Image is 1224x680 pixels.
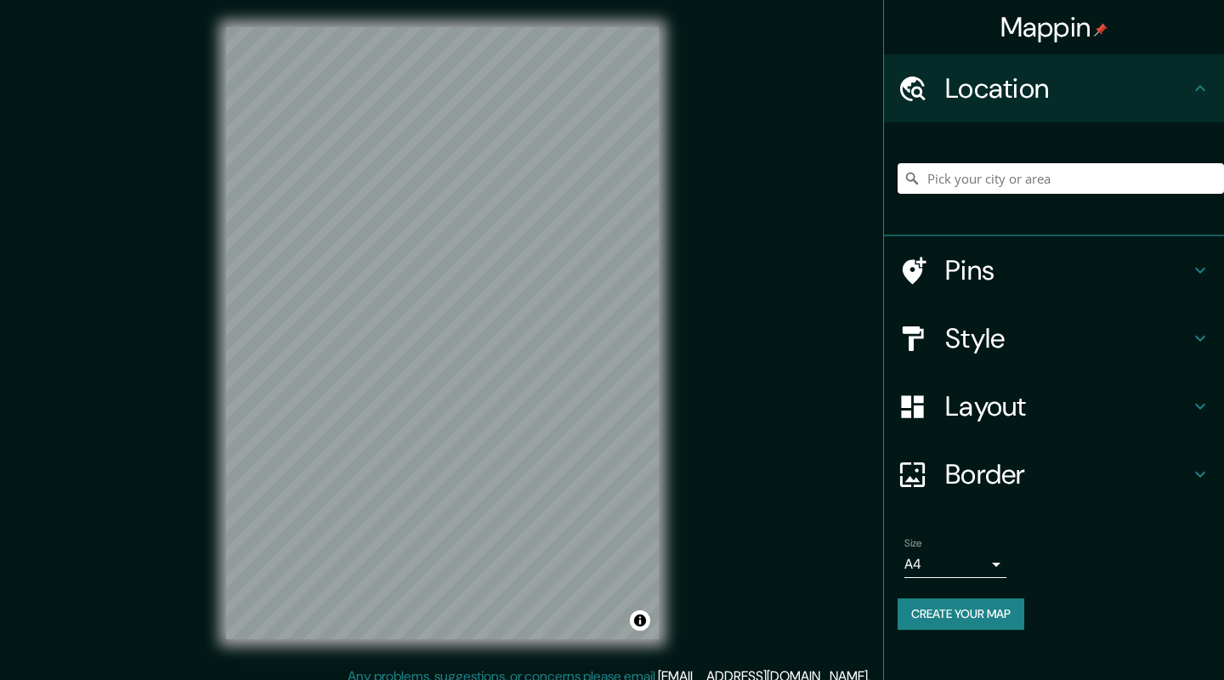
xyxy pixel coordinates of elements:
label: Size [904,536,922,551]
div: Location [884,54,1224,122]
button: Toggle attribution [630,610,650,631]
h4: Border [945,457,1190,491]
div: Layout [884,372,1224,440]
div: Pins [884,236,1224,304]
button: Create your map [898,598,1024,630]
h4: Pins [945,253,1190,287]
input: Pick your city or area [898,163,1224,194]
div: A4 [904,551,1006,578]
h4: Location [945,71,1190,105]
canvas: Map [226,27,659,639]
h4: Style [945,321,1190,355]
div: Style [884,304,1224,372]
h4: Layout [945,389,1190,423]
img: pin-icon.png [1094,23,1108,37]
h4: Mappin [1000,10,1108,44]
div: Border [884,440,1224,508]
